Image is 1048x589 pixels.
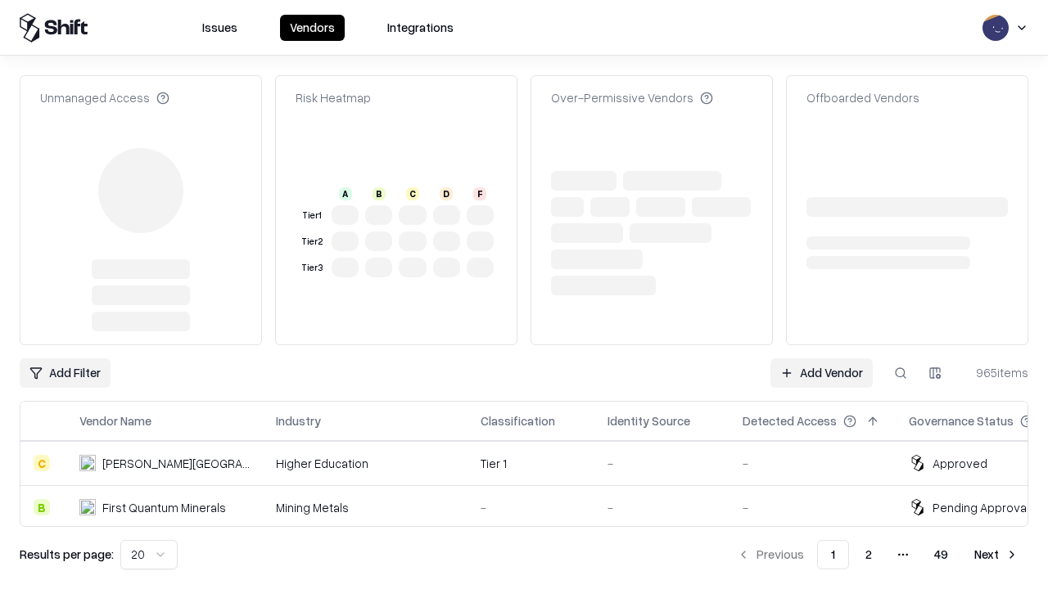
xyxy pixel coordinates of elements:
[964,540,1028,569] button: Next
[299,235,325,249] div: Tier 2
[102,499,226,516] div: First Quantum Minerals
[743,499,883,516] div: -
[79,412,151,429] div: Vendor Name
[79,499,96,515] img: First Quantum Minerals
[608,499,716,516] div: -
[34,455,50,471] div: C
[377,15,463,41] button: Integrations
[192,15,247,41] button: Issues
[473,187,486,200] div: F
[963,364,1028,381] div: 965 items
[102,455,250,472] div: [PERSON_NAME][GEOGRAPHIC_DATA]
[280,15,345,41] button: Vendors
[909,412,1014,429] div: Governance Status
[608,412,690,429] div: Identity Source
[440,187,453,200] div: D
[770,358,873,388] a: Add Vendor
[276,412,321,429] div: Industry
[806,89,919,106] div: Offboarded Vendors
[933,499,1029,516] div: Pending Approval
[79,455,96,471] img: Reichman University
[921,540,961,569] button: 49
[743,455,883,472] div: -
[727,540,1028,569] nav: pagination
[34,499,50,515] div: B
[608,455,716,472] div: -
[276,455,454,472] div: Higher Education
[743,412,837,429] div: Detected Access
[299,209,325,223] div: Tier 1
[20,546,114,563] p: Results per page:
[40,89,169,106] div: Unmanaged Access
[481,412,555,429] div: Classification
[551,89,713,106] div: Over-Permissive Vendors
[296,89,371,106] div: Risk Heatmap
[852,540,885,569] button: 2
[373,187,386,200] div: B
[276,499,454,516] div: Mining Metals
[406,187,419,200] div: C
[481,455,581,472] div: Tier 1
[933,455,987,472] div: Approved
[299,261,325,275] div: Tier 3
[20,358,111,388] button: Add Filter
[339,187,352,200] div: A
[481,499,581,516] div: -
[817,540,849,569] button: 1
